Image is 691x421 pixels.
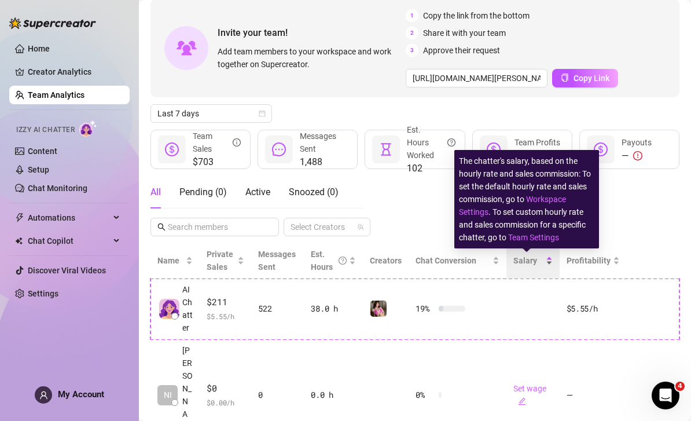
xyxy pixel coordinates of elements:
[561,74,569,82] span: copy
[633,151,642,160] span: exclamation-circle
[406,44,418,57] span: 3
[258,302,297,315] div: 522
[407,123,455,162] div: Est. Hours Worked
[165,142,179,156] span: dollar-circle
[416,302,434,315] span: 19 %
[514,149,560,163] div: —
[168,221,263,233] input: Search members
[518,397,526,405] span: edit
[16,125,75,136] span: Izzy AI Chatter
[416,256,476,265] span: Chat Conversion
[164,389,172,401] span: NI
[28,289,58,298] a: Settings
[150,243,200,279] th: Name
[447,123,455,162] span: question-circle
[652,382,679,409] iframe: Intercom live chat
[150,185,161,199] div: All
[28,63,120,81] a: Creator Analytics
[218,45,401,71] span: Add team members to your workspace and work together on Supercreator.
[157,254,183,267] span: Name
[406,9,418,22] span: 1
[28,232,110,250] span: Chat Copilot
[574,74,609,83] span: Copy Link
[258,389,297,401] div: 0
[407,162,455,175] span: 102
[15,237,23,245] img: Chat Copilot
[39,391,48,400] span: user
[454,150,599,248] div: The chatter's salary, based on the hourly rate and sales commission: To set the default hourly ra...
[79,120,97,137] img: AI Chatter
[233,130,241,155] span: info-circle
[207,310,244,322] span: $ 5.55 /h
[193,155,241,169] span: $703
[207,250,233,272] span: Private Sales
[15,213,24,222] span: thunderbolt
[423,27,506,39] span: Share it with your team
[157,105,265,122] span: Last 7 days
[157,223,166,231] span: search
[552,69,618,87] button: Copy Link
[622,138,652,147] span: Payouts
[513,256,537,265] span: Salary
[207,397,244,408] span: $ 0.00 /h
[28,208,110,227] span: Automations
[513,384,546,406] a: Set wageedit
[423,44,500,57] span: Approve their request
[258,250,296,272] span: Messages Sent
[207,295,244,309] span: $211
[159,299,179,319] img: izzy-ai-chatter-avatar-DDCN_rTZ.svg
[28,184,87,193] a: Chat Monitoring
[406,27,418,39] span: 2
[339,248,347,273] span: question-circle
[379,142,393,156] span: hourglass
[416,389,434,401] span: 0 %
[193,130,241,155] div: Team Sales
[207,382,244,396] span: $0
[28,147,57,156] a: Content
[423,9,530,22] span: Copy the link from the bottom
[370,301,387,317] img: Nanner
[300,131,336,153] span: Messages Sent
[311,302,356,315] div: 38.0 h
[567,302,620,315] div: $5.55 /h
[182,283,193,334] span: AI Chatter
[289,186,339,197] span: Snoozed ( 0 )
[508,233,559,242] a: Team Settings
[567,256,611,265] span: Profitability
[28,44,50,53] a: Home
[245,186,270,197] span: Active
[28,165,49,174] a: Setup
[28,266,106,275] a: Discover Viral Videos
[514,138,560,147] span: Team Profits
[218,25,406,40] span: Invite your team!
[179,185,227,199] div: Pending ( 0 )
[622,149,652,163] div: —
[594,142,608,156] span: dollar-circle
[675,382,685,391] span: 4
[363,243,409,279] th: Creators
[311,389,356,401] div: 0.0 h
[272,142,286,156] span: message
[311,248,347,273] div: Est. Hours
[357,224,364,230] span: team
[259,110,266,117] span: calendar
[300,155,348,169] span: 1,488
[487,142,501,156] span: dollar-circle
[28,90,84,100] a: Team Analytics
[58,389,104,400] span: My Account
[9,17,96,29] img: logo-BBDzfeDw.svg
